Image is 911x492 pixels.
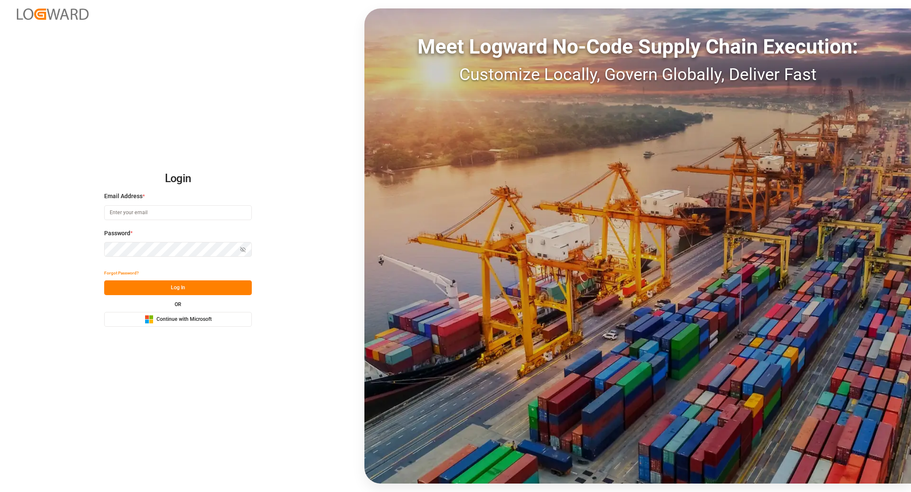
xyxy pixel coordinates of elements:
small: OR [175,302,181,307]
input: Enter your email [104,205,252,220]
span: Password [104,229,130,238]
span: Email Address [104,192,143,201]
span: Continue with Microsoft [156,316,212,323]
button: Forgot Password? [104,266,139,280]
button: Log In [104,280,252,295]
img: Logward_new_orange.png [17,8,89,20]
button: Continue with Microsoft [104,312,252,327]
div: Meet Logward No-Code Supply Chain Execution: [364,32,911,62]
div: Customize Locally, Govern Globally, Deliver Fast [364,62,911,87]
h2: Login [104,165,252,192]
